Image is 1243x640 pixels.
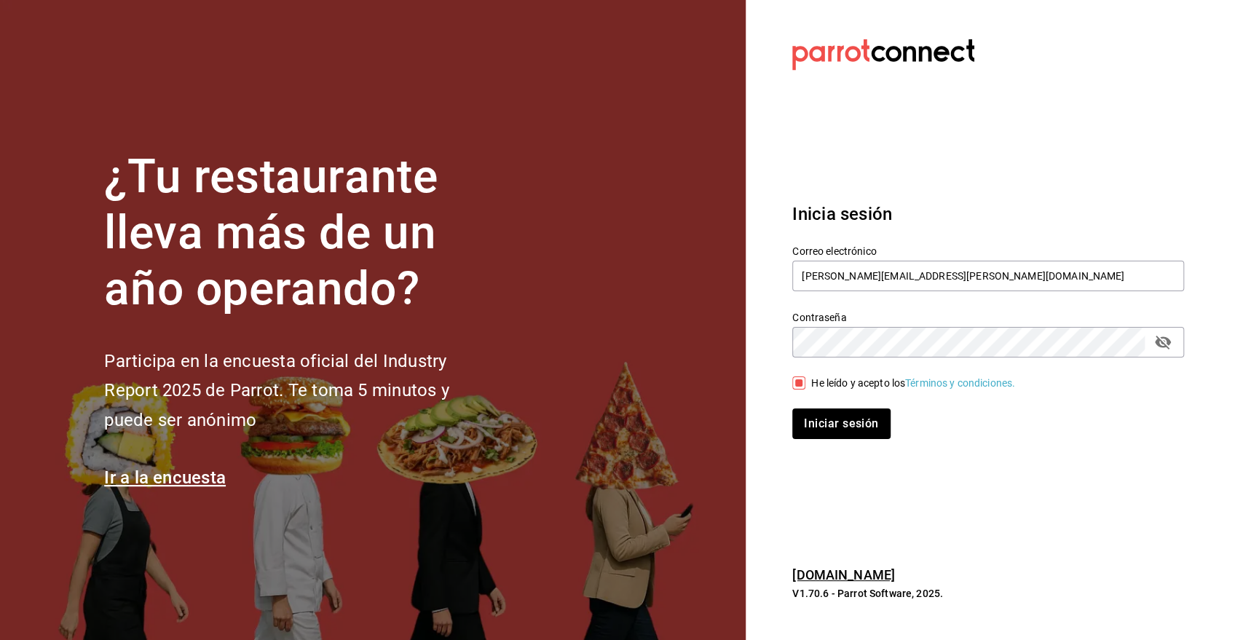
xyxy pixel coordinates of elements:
[811,376,1015,391] div: He leído y acepto los
[1151,330,1175,355] button: passwordField
[792,261,1184,291] input: Ingresa tu correo electrónico
[104,149,497,317] h1: ¿Tu restaurante lleva más de un año operando?
[792,312,1184,323] label: Contraseña
[792,567,895,582] a: [DOMAIN_NAME]
[792,408,890,439] button: Iniciar sesión
[104,467,226,488] a: Ir a la encuesta
[792,586,1184,601] p: V1.70.6 - Parrot Software, 2025.
[905,377,1015,389] a: Términos y condiciones.
[792,201,1184,227] h3: Inicia sesión
[104,347,497,435] h2: Participa en la encuesta oficial del Industry Report 2025 de Parrot. Te toma 5 minutos y puede se...
[792,246,1184,256] label: Correo electrónico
